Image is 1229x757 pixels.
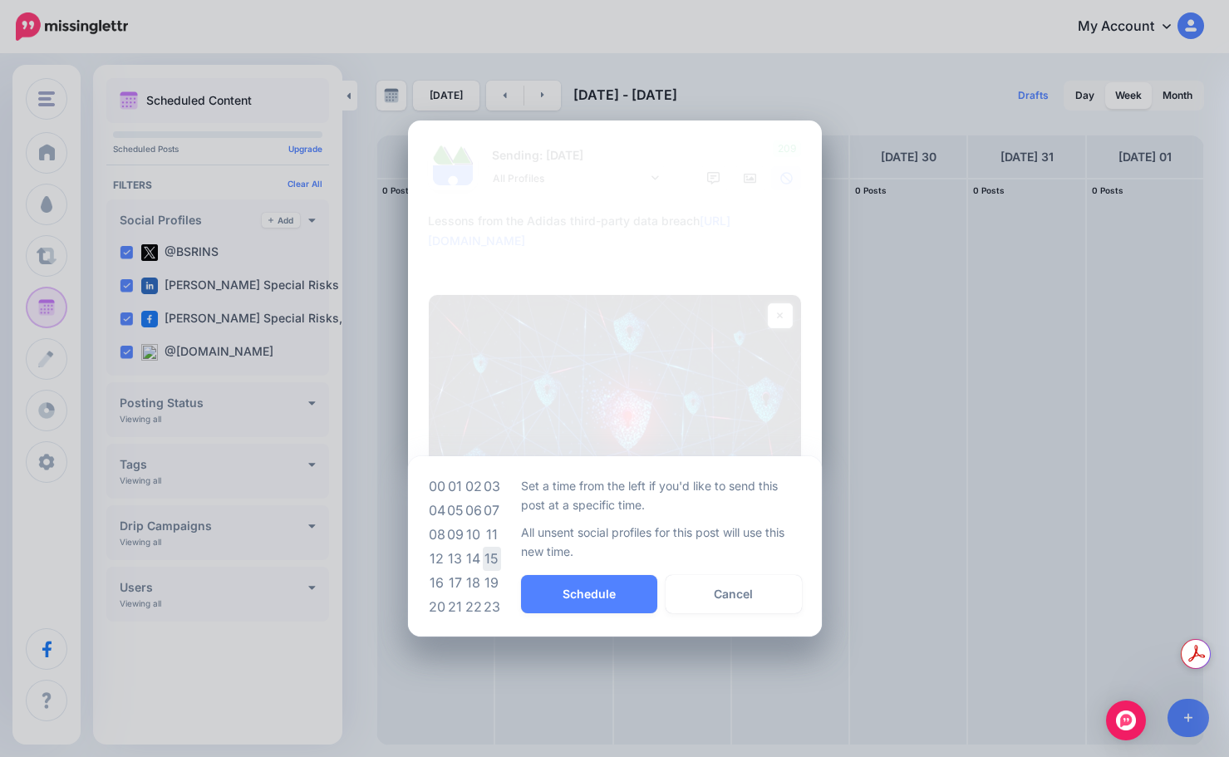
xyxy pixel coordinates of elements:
[666,575,802,613] button: Cancel
[483,499,501,523] td: 07
[493,170,647,187] span: All Profiles
[1106,700,1146,740] div: Open Intercom Messenger
[465,499,483,523] td: 06
[483,571,501,595] td: 19
[428,571,446,595] td: 16
[428,547,446,571] td: 12
[428,499,446,523] td: 04
[446,474,465,499] td: 01
[446,595,465,619] td: 21
[483,595,501,619] td: 23
[465,595,483,619] td: 22
[483,547,501,571] td: 15
[465,523,483,547] td: 10
[465,547,483,571] td: 14
[521,523,802,561] p: All unsent social profiles for this post will use this new time.
[428,523,446,547] td: 08
[773,140,801,157] span: 209
[446,571,465,595] td: 17
[446,547,465,571] td: 13
[428,474,446,499] td: 00
[483,474,501,499] td: 03
[484,146,667,165] p: Sending: [DATE]
[446,523,465,547] td: 09
[453,145,473,165] img: 1Q3z5d12-75797.jpg
[433,165,473,205] img: user_default_image.png
[483,523,501,547] td: 11
[484,166,667,190] a: All Profiles
[521,476,802,514] p: Set a time from the left if you'd like to send this post at a specific time.
[433,145,453,165] img: 379531_475505335829751_837246864_n-bsa122537.jpg
[429,295,801,519] img: Lessons from the Adidas third-party data breach
[465,571,483,595] td: 18
[446,499,465,523] td: 05
[465,474,483,499] td: 02
[428,211,810,251] div: Lessons from the Adidas third-party data breach
[428,595,446,619] td: 20
[521,575,657,613] button: Schedule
